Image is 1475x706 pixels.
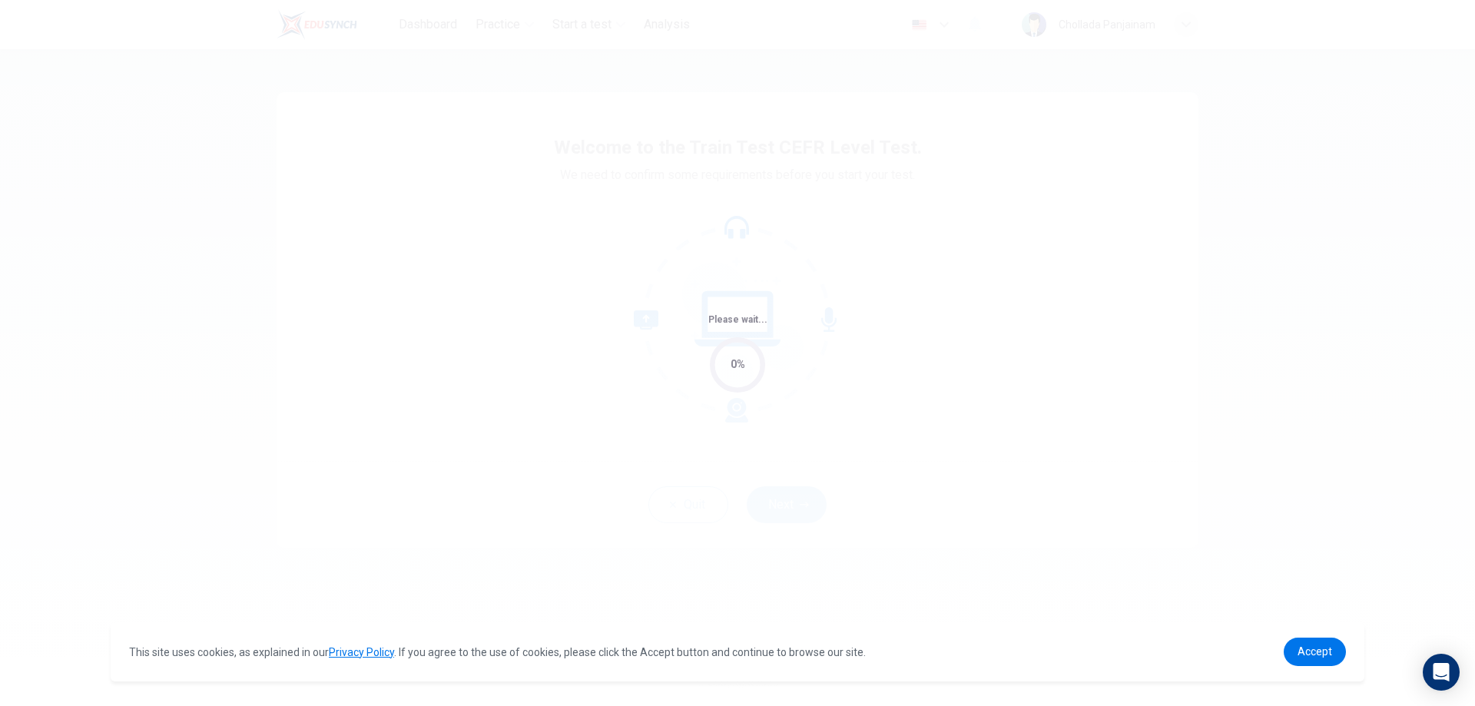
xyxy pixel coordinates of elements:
[1423,654,1460,691] div: Open Intercom Messenger
[1298,645,1332,658] span: Accept
[329,646,394,658] a: Privacy Policy
[731,356,745,373] div: 0%
[129,646,866,658] span: This site uses cookies, as explained in our . If you agree to the use of cookies, please click th...
[111,622,1364,681] div: cookieconsent
[708,314,767,325] span: Please wait...
[1284,638,1346,666] a: dismiss cookie message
